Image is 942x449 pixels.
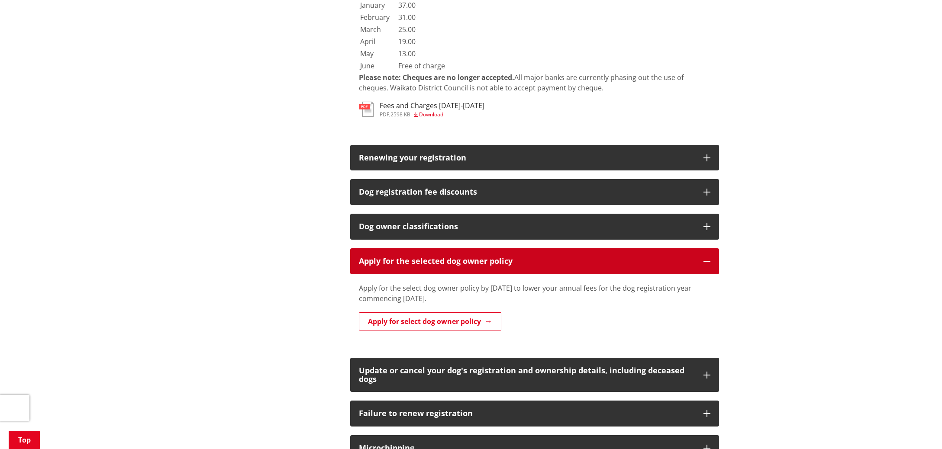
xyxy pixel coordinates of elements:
[350,179,719,205] button: Dog registration fee discounts
[359,366,695,384] h3: Update or cancel your dog's registration and ownership details, including deceased dogs
[390,111,410,118] span: 2598 KB
[350,248,719,274] button: Apply for the selected dog owner policy
[359,188,695,196] h3: Dog registration fee discounts
[359,102,484,117] a: Fees and Charges [DATE]-[DATE] pdf,2598 KB Download
[359,72,710,93] p: All major banks are currently phasing out the use of cheques. Waikato District Council is not abl...
[360,36,397,47] td: April
[350,214,719,240] button: Dog owner classifications
[9,431,40,449] a: Top
[419,111,443,118] span: Download
[350,145,719,171] button: Renewing your registration
[360,12,397,23] td: February
[398,12,445,23] td: 31.00
[359,257,695,266] div: Apply for the selected dog owner policy
[398,60,445,71] td: Free of charge
[360,60,397,71] td: June
[359,154,695,162] h3: Renewing your registration
[398,36,445,47] td: 19.00
[380,111,389,118] span: pdf
[359,102,374,117] img: document-pdf.svg
[359,73,514,82] strong: Please note: Cheques are no longer accepted.
[350,358,719,392] button: Update or cancel your dog's registration and ownership details, including deceased dogs
[380,102,484,110] h3: Fees and Charges [DATE]-[DATE]
[359,409,695,418] h3: Failure to renew registration
[360,48,397,59] td: May
[359,222,695,231] h3: Dog owner classifications
[398,24,445,35] td: 25.00
[380,112,484,117] div: ,
[350,401,719,427] button: Failure to renew registration
[902,413,933,444] iframe: Messenger Launcher
[359,312,501,330] a: Apply for select dog owner policy
[360,24,397,35] td: March
[359,283,710,304] p: Apply for the select dog owner policy by [DATE] to lower your annual fees for the dog registratio...
[398,48,445,59] td: 13.00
